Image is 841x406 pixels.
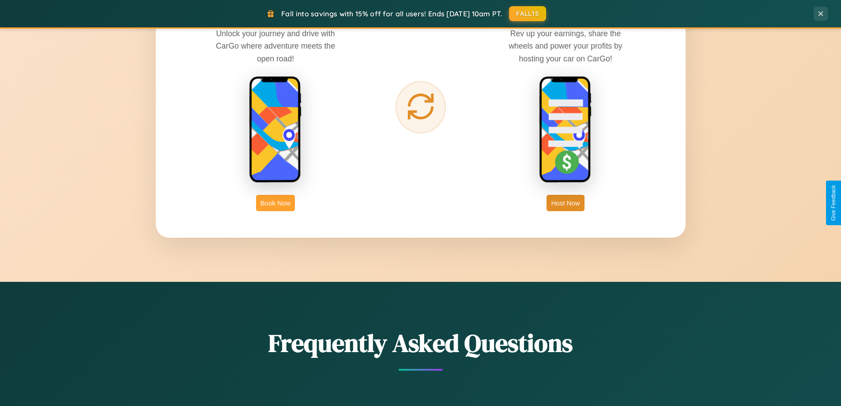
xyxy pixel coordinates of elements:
img: rent phone [249,76,302,184]
div: Give Feedback [830,185,837,221]
p: Unlock your journey and drive with CarGo where adventure meets the open road! [209,27,342,65]
button: FALL15 [509,6,546,21]
span: Fall into savings with 15% off for all users! Ends [DATE] 10am PT. [281,9,502,18]
button: Book Now [256,195,295,211]
img: host phone [539,76,592,184]
p: Rev up your earnings, share the wheels and power your profits by hosting your car on CarGo! [499,27,632,65]
button: Host Now [547,195,584,211]
h2: Frequently Asked Questions [156,326,686,360]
